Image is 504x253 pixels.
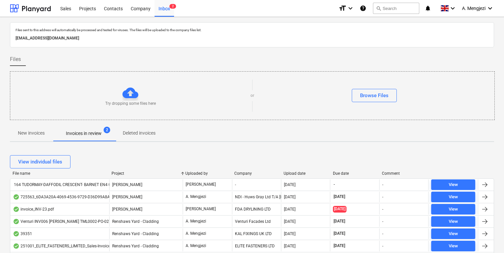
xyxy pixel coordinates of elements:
[431,228,475,239] button: View
[431,241,475,251] button: View
[186,231,206,236] p: A. Mengjezi
[486,4,494,12] i: keyboard_arrow_down
[360,4,366,12] i: Knowledge base
[186,243,206,249] p: A. Mengjezi
[18,130,45,137] p: New invoices
[425,4,431,12] i: notifications
[186,194,206,200] p: A. Mengjezi
[13,231,32,236] div: 39351
[10,55,21,63] span: Files
[16,28,488,32] p: Files sent to this address will automatically be processed and tested for viruses. The files will...
[346,4,354,12] i: keyboard_arrow_down
[232,241,281,251] div: ELITE FASTENERS LTD
[13,194,125,200] div: 725563_6DA3A20A-4069-4536-9729-D36D99A8A2B8.PDF
[112,231,159,236] span: Renshaws Yard - Cladding
[284,207,296,212] div: [DATE]
[382,182,383,187] div: -
[13,194,20,200] div: OCR finished
[186,182,216,187] p: [PERSON_NAME]
[431,216,475,227] button: View
[352,89,397,102] button: Browse Files
[112,171,180,176] div: Project
[232,192,281,202] div: NDI - Huws Gray Ltd T/A [PERSON_NAME]
[360,91,389,100] div: Browse Files
[284,182,296,187] div: [DATE]
[449,206,458,213] div: View
[373,3,419,14] button: Search
[232,179,281,190] div: -
[382,171,426,176] div: Comment
[112,207,142,212] span: Trent Park
[333,219,346,224] span: [DATE]
[13,207,20,212] div: OCR finished
[13,219,118,224] div: Venturi INV006 [PERSON_NAME] TML0002-PO-027.pdf
[169,4,176,9] span: 2
[232,228,281,239] div: KAL FIXINGS UK LTD
[431,204,475,215] button: View
[333,206,346,212] span: [DATE]
[382,207,383,212] div: -
[185,171,229,176] div: Uploaded by
[18,158,62,166] div: View individual files
[382,231,383,236] div: -
[112,244,159,248] span: Renshaws Yard - Cladding
[462,6,485,11] span: A. Mengjezi
[112,182,142,187] span: Trent Park
[449,4,457,12] i: keyboard_arrow_down
[10,71,495,120] div: Try dropping some files hereorBrowse Files
[112,195,142,199] span: Trent Park
[333,194,346,200] span: [DATE]
[449,230,458,238] div: View
[234,171,278,176] div: Company
[66,130,102,137] p: Invoices in review
[112,219,159,224] span: Renshaws Yard - Cladding
[333,182,336,187] span: -
[13,243,20,249] div: OCR finished
[232,216,281,227] div: Venturi Facades Ltd
[284,244,296,248] div: [DATE]
[471,221,504,253] iframe: Chat Widget
[382,219,383,224] div: -
[449,181,458,189] div: View
[333,171,377,176] div: Due date
[13,171,106,176] div: File name
[284,171,328,176] div: Upload date
[284,231,296,236] div: [DATE]
[431,192,475,202] button: View
[105,101,156,106] p: Try dropping some files here
[13,219,20,224] div: OCR finished
[284,219,296,224] div: [DATE]
[13,182,204,187] div: 164 TUDORMAY-DAFFODIL CRESCENT- BARNET EN4 0BZ - week ending [DATE]- Manor & Co ltd- inv. 164.xls
[431,179,475,190] button: View
[186,219,206,224] p: A. Mengjezi
[382,244,383,248] div: -
[232,204,281,215] div: FDA DRYLINING LTD
[10,155,70,168] button: View individual files
[382,195,383,199] div: -
[284,195,296,199] div: [DATE]
[333,231,346,236] span: [DATE]
[449,242,458,250] div: View
[449,193,458,201] div: View
[333,243,346,249] span: [DATE]
[13,207,54,212] div: invoice_INV-23.pdf
[104,127,110,133] span: 2
[339,4,346,12] i: format_size
[13,231,20,236] div: OCR finished
[251,93,254,98] p: or
[16,35,488,42] p: [EMAIL_ADDRESS][DOMAIN_NAME]
[13,243,130,249] div: 251001_ELITE_FASTENERS_LIMITED_Sales-Invoice_80068.pdf
[186,206,216,212] p: [PERSON_NAME]
[449,218,458,225] div: View
[123,130,156,137] p: Deleted invoices
[376,6,381,11] span: search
